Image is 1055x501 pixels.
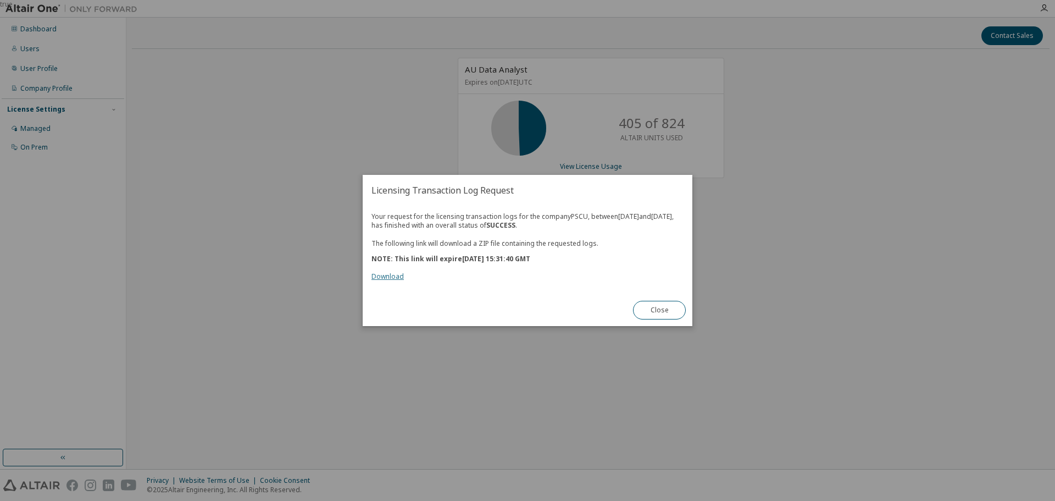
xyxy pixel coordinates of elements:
button: Close [633,301,686,320]
h2: Licensing Transaction Log Request [363,175,692,206]
b: SUCCESS [486,221,515,230]
a: Download [371,272,404,281]
p: The following link will download a ZIP file containing the requested logs. [371,239,684,248]
div: Your request for the licensing transaction logs for the company PSCU , between [DATE] and [DATE] ... [371,212,684,281]
b: NOTE: This link will expire [DATE] 15:31:40 GMT [371,254,530,263]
